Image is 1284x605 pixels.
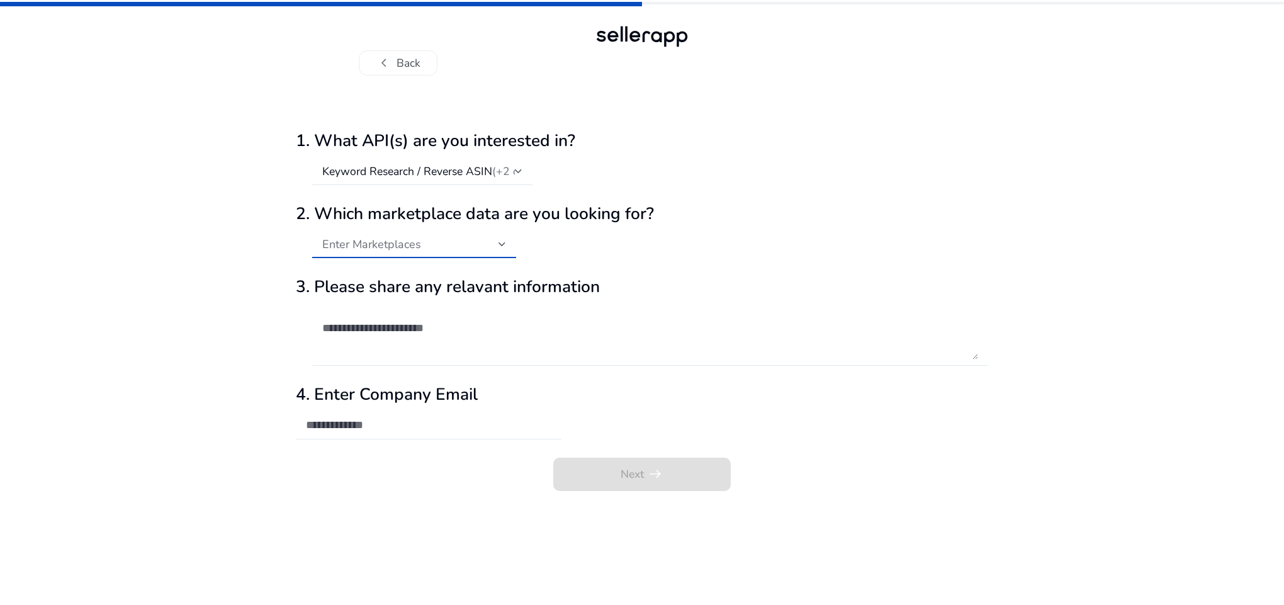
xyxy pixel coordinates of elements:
[296,204,988,224] h2: 2. Which marketplace data are you looking for?
[376,55,392,71] span: chevron_left
[359,50,437,76] button: chevron_leftBack
[296,277,988,297] h2: 3. Please share any relavant information
[492,164,548,179] span: (+2 others)
[296,385,988,405] h2: 4. Enter Company Email
[296,131,988,151] h2: 1. What API(s) are you interested in?
[322,237,421,252] span: Enter Marketplaces
[322,164,548,178] h4: Keyword Research / Reverse ASIN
